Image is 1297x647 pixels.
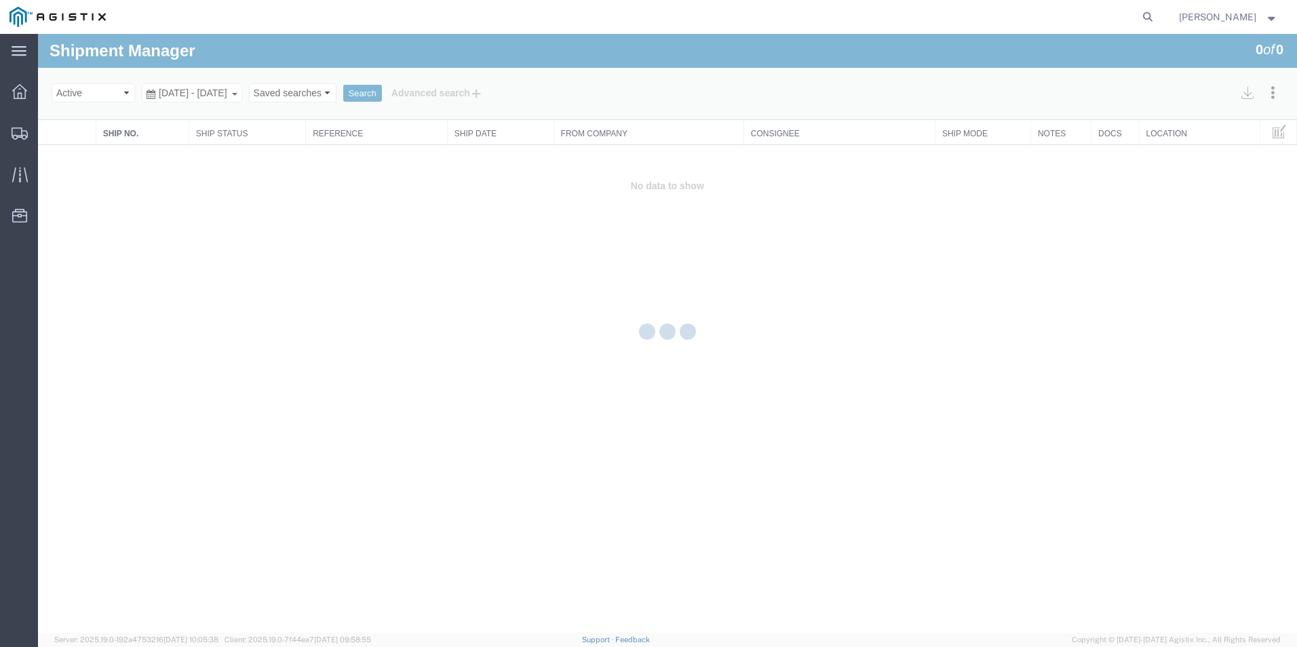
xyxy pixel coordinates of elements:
span: Robert Hall [1179,9,1256,24]
span: Copyright © [DATE]-[DATE] Agistix Inc., All Rights Reserved [1072,634,1281,646]
a: Support [582,635,616,644]
span: [DATE] 09:58:55 [314,635,371,644]
img: logo [9,7,106,27]
a: Feedback [615,635,650,644]
button: [PERSON_NAME] [1178,9,1279,25]
span: Client: 2025.19.0-7f44ea7 [225,635,371,644]
span: Server: 2025.19.0-192a4753216 [54,635,218,644]
span: [DATE] 10:05:38 [163,635,218,644]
